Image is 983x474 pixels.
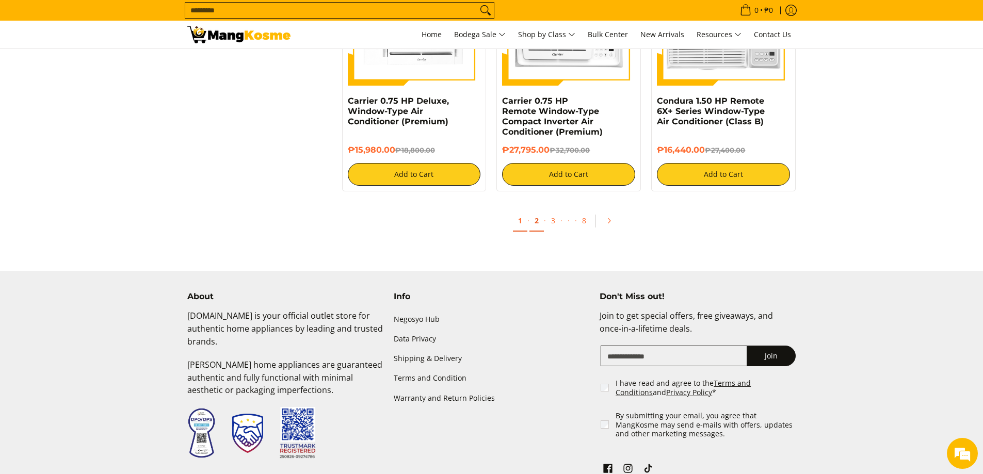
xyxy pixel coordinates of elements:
button: Join [747,346,796,366]
h6: ₱16,440.00 [657,145,790,155]
div: Chat with us now [54,58,173,71]
span: New Arrivals [640,29,684,39]
span: ₱0 [763,7,775,14]
h4: Info [394,291,590,302]
a: Shipping & Delivery [394,349,590,369]
span: 0 [753,7,760,14]
a: Home [416,21,447,48]
span: · [562,210,575,231]
button: Add to Cart [348,163,481,186]
a: Shop by Class [513,21,581,48]
h6: ₱15,980.00 [348,145,481,155]
img: Data Privacy Seal [187,407,216,459]
a: Terms and Condition [394,369,590,388]
a: Resources [691,21,747,48]
span: Shop by Class [518,28,575,41]
label: I have read and agree to the and * [616,379,797,397]
a: Condura 1.50 HP Remote 6X+ Series Window-Type Air Conditioner (Class B) [657,96,765,126]
del: ₱32,700.00 [550,146,590,154]
a: Privacy Policy [666,387,712,397]
span: · [544,216,546,225]
button: Add to Cart [502,163,635,186]
a: Bulk Center [583,21,633,48]
a: Warranty and Return Policies [394,388,590,408]
span: · [560,216,562,225]
a: 2 [529,210,544,232]
button: Search [477,3,494,18]
a: Carrier 0.75 HP Deluxe, Window-Type Air Conditioner (Premium) [348,96,449,126]
span: Home [422,29,442,39]
p: [DOMAIN_NAME] is your official outlet store for authentic home appliances by leading and trusted ... [187,309,383,358]
a: Negosyo Hub [394,309,590,329]
label: By submitting your email, you agree that MangKosme may send e-mails with offers, updates and othe... [616,411,797,438]
img: Trustmark Seal [232,414,263,453]
del: ₱27,400.00 [705,146,745,154]
div: Minimize live chat window [169,5,194,30]
a: Bodega Sale [449,21,511,48]
a: Terms and Conditions [616,378,751,397]
span: • [737,5,776,16]
h6: ₱27,795.00 [502,145,635,155]
textarea: Type your message and hit 'Enter' [5,282,197,318]
h4: Don't Miss out! [600,291,796,302]
del: ₱18,800.00 [395,146,435,154]
a: Contact Us [749,21,796,48]
a: 3 [546,210,560,231]
span: We're online! [60,130,142,234]
span: · [575,216,577,225]
ul: Pagination [337,207,801,240]
img: Bodega Sale Aircon l Mang Kosme: Home Appliances Warehouse Sale [187,26,291,43]
a: 8 [577,210,591,231]
a: 1 [513,210,527,232]
h4: About [187,291,383,302]
span: Contact Us [754,29,791,39]
p: Join to get special offers, free giveaways, and once-in-a-lifetime deals. [600,309,796,346]
nav: Main Menu [301,21,796,48]
p: [PERSON_NAME] home appliances are guaranteed authentic and fully functional with minimal aestheti... [187,358,383,407]
span: Bulk Center [588,29,628,39]
span: Resources [697,28,742,41]
button: Add to Cart [657,163,790,186]
a: Data Privacy [394,330,590,349]
img: Trustmark QR [280,407,316,459]
a: Carrier 0.75 HP Remote Window-Type Compact Inverter Air Conditioner (Premium) [502,96,603,137]
span: · [527,216,529,225]
a: New Arrivals [635,21,689,48]
span: Bodega Sale [454,28,506,41]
